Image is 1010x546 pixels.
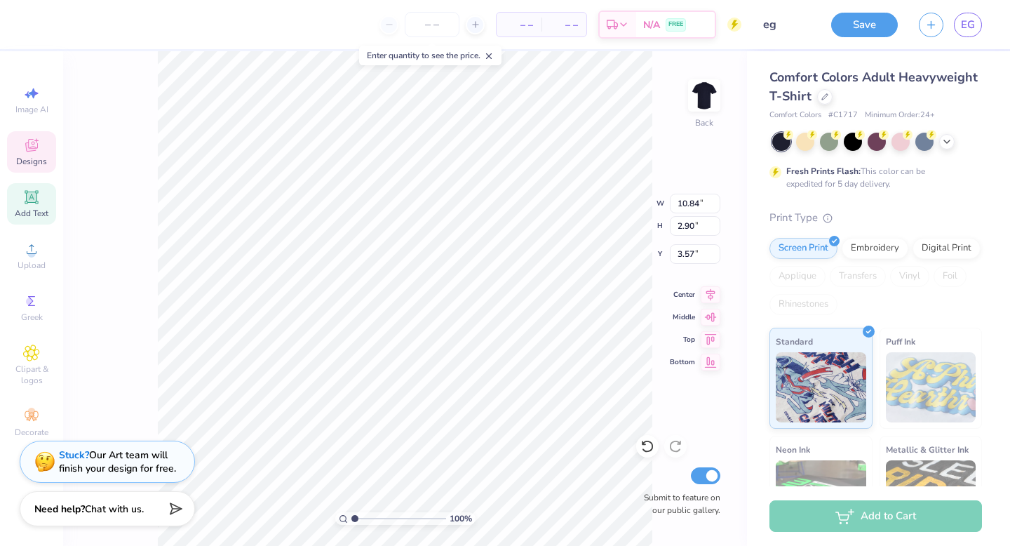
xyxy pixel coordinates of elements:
span: – – [550,18,578,32]
div: Transfers [830,266,886,287]
label: Submit to feature on our public gallery. [636,491,720,517]
span: Standard [776,334,813,349]
span: Image AI [15,104,48,115]
img: Neon Ink [776,460,866,531]
span: Neon Ink [776,442,810,457]
div: Our Art team will finish your design for free. [59,448,176,475]
div: Back [695,116,713,129]
span: Add Text [15,208,48,219]
span: Top [670,335,695,345]
div: Enter quantity to see the price. [359,46,501,65]
img: Puff Ink [886,352,976,422]
div: Embroidery [842,238,908,259]
span: Minimum Order: 24 + [865,109,935,121]
div: Rhinestones [769,294,837,315]
span: Middle [670,312,695,322]
img: Standard [776,352,866,422]
span: # C1717 [828,109,858,121]
span: Greek [21,312,43,323]
img: Metallic & Glitter Ink [886,460,976,531]
span: Metallic & Glitter Ink [886,442,969,457]
span: Clipart & logos [7,364,56,386]
a: EG [954,13,982,37]
img: Back [690,81,718,109]
button: Save [831,13,898,37]
span: EG [961,17,975,33]
input: Untitled Design [752,11,821,39]
div: Digital Print [913,238,981,259]
span: Decorate [15,427,48,438]
span: Chat with us. [85,502,144,516]
span: – – [505,18,533,32]
div: Print Type [769,210,982,226]
div: Screen Print [769,238,837,259]
span: N/A [643,18,660,32]
strong: Fresh Prints Flash: [786,166,861,177]
strong: Stuck? [59,448,89,462]
span: FREE [668,20,683,29]
div: Applique [769,266,826,287]
span: Puff Ink [886,334,915,349]
input: – – [405,12,459,37]
span: Comfort Colors [769,109,821,121]
span: Center [670,290,695,300]
div: This color can be expedited for 5 day delivery. [786,165,959,190]
span: Bottom [670,357,695,367]
span: Designs [16,156,47,167]
span: Upload [18,260,46,271]
div: Foil [934,266,967,287]
div: Vinyl [890,266,929,287]
strong: Need help? [34,502,85,516]
span: 100 % [450,512,472,525]
span: Comfort Colors Adult Heavyweight T-Shirt [769,69,978,105]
